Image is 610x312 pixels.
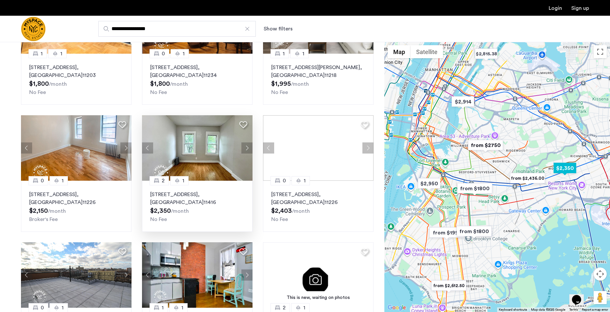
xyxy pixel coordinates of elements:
button: Previous apartment [142,142,153,154]
p: [STREET_ADDRESS][PERSON_NAME] 11218 [271,64,365,79]
span: 1 [62,304,64,312]
p: [STREET_ADDRESS] 11416 [150,191,244,206]
div: from $2,436.00 [507,171,548,186]
a: Login [549,6,562,11]
button: Toggle fullscreen view [594,45,607,58]
span: Map data ©2025 Google [531,308,565,311]
div: $2,914 [449,94,477,109]
button: Next apartment [120,269,132,281]
span: No Fee [150,217,167,222]
button: Previous apartment [21,142,32,154]
span: $1,800 [150,81,170,87]
span: $2,150 [29,208,48,214]
a: Terms (opens in new tab) [569,307,578,312]
span: 1 [41,50,43,58]
a: Open this area in Google Maps (opens a new window) [386,303,408,312]
sub: /month [292,209,310,214]
button: Show street map [388,45,411,58]
span: 1 [162,304,164,312]
div: $2,350 [551,161,579,175]
span: 1 [303,304,305,312]
a: Cazamio Logo [21,17,46,41]
button: Show satellite imagery [411,45,443,58]
span: No Fee [150,90,167,95]
p: [STREET_ADDRESS] 11203 [29,64,123,79]
span: 1 [62,177,64,185]
span: 1 [183,50,185,58]
a: 11[STREET_ADDRESS], [GEOGRAPHIC_DATA]11203No Fee [21,54,132,105]
sub: /month [49,82,67,87]
span: 1 [181,304,183,312]
img: 22_638436060132592220.png [142,242,253,308]
button: Previous apartment [263,142,274,154]
div: from $2,612.50 [429,278,469,293]
button: Show or hide filters [264,25,293,33]
span: 1 [302,50,304,58]
span: 0 [162,50,165,58]
sub: /month [291,82,309,87]
a: 21[STREET_ADDRESS], [GEOGRAPHIC_DATA]11416No Fee [142,181,253,232]
div: $2,815.38 [472,46,500,61]
button: Next apartment [241,269,253,281]
img: 8515455b-be52-4141-8a40-4c35d33cf98b_638870814355856179.jpeg [142,115,253,181]
span: 1 [283,50,285,58]
span: 0 [41,177,44,185]
img: 1996_638270313702258605.png [21,242,132,308]
a: 01[STREET_ADDRESS], [GEOGRAPHIC_DATA]11234No Fee [142,54,253,105]
button: Keyboard shortcuts [499,307,527,312]
span: No Fee [271,90,288,95]
a: 11[STREET_ADDRESS][PERSON_NAME], [GEOGRAPHIC_DATA]11218No Fee [263,54,374,105]
span: $2,350 [150,208,171,214]
p: [STREET_ADDRESS] 11226 [271,191,365,206]
span: Broker's Fee [29,217,58,222]
p: [STREET_ADDRESS] 11234 [150,64,244,79]
span: 0 [41,304,44,312]
button: Next apartment [362,142,374,154]
span: $1,800 [29,81,49,87]
a: Registration [571,6,589,11]
img: 3.gif [263,242,374,308]
img: logo [21,17,46,41]
button: Previous apartment [142,269,153,281]
input: Apartment Search [98,21,256,37]
button: Next apartment [241,142,253,154]
span: 1 [60,50,62,58]
a: 01[STREET_ADDRESS], [GEOGRAPHIC_DATA]11226No Fee [263,181,374,232]
span: $2,403 [271,208,292,214]
span: No Fee [271,217,288,222]
a: 01[STREET_ADDRESS], [GEOGRAPHIC_DATA]11226Broker's Fee [21,181,132,232]
span: 1 [182,177,184,185]
div: $2,950 [415,176,443,191]
button: Drag Pegman onto the map to open Street View [594,291,607,304]
div: from $1800 [455,181,495,196]
button: Previous apartment [21,269,32,281]
span: 1 [304,177,306,185]
span: 2 [162,177,165,185]
span: 2 [283,304,286,312]
span: No Fee [29,90,46,95]
img: Google [386,303,408,312]
div: from $1995 [427,225,467,240]
sub: /month [48,209,66,214]
sub: /month [170,82,188,87]
span: 0 [283,177,286,185]
a: This is new, waiting on photos [263,242,374,308]
p: [STREET_ADDRESS] 11226 [29,191,123,206]
button: Next apartment [120,142,132,154]
button: Map camera controls [594,267,607,281]
sub: /month [171,209,189,214]
div: from $1800 [454,224,494,239]
iframe: chat widget [569,286,590,305]
img: 1995_638675525555633868.jpeg [21,115,132,181]
div: from $2750 [465,138,506,153]
a: Report a map error [582,307,608,312]
span: $1,995 [271,81,291,87]
div: This is new, waiting on photos [266,294,370,301]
